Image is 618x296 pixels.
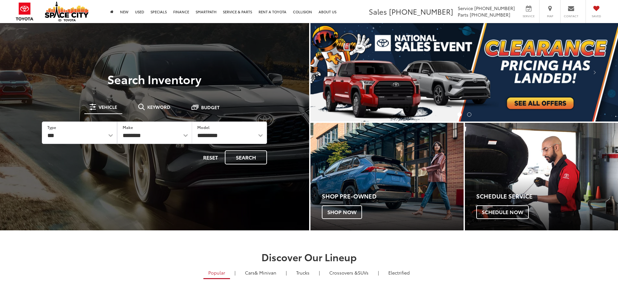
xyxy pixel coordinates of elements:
[291,267,314,278] a: Trucks
[322,205,362,219] span: Shop Now
[329,269,358,276] span: Crossovers &
[310,36,357,109] button: Click to view previous picture.
[310,123,464,230] a: Shop Pre-Owned Shop Now
[310,123,464,230] div: Toyota
[322,193,464,199] h4: Shop Pre-Owned
[324,267,373,278] a: SUVs
[147,105,170,109] span: Keyword
[225,150,267,164] button: Search
[458,11,468,18] span: Parts
[476,193,618,199] h4: Schedule Service
[564,14,578,18] span: Contact
[476,205,529,219] span: Schedule Now
[458,5,473,11] span: Service
[27,72,282,85] h3: Search Inventory
[123,124,133,130] label: Make
[572,36,618,109] button: Click to view next picture.
[284,269,288,276] li: |
[376,269,381,276] li: |
[465,123,618,230] div: Toyota
[369,6,387,17] span: Sales
[255,269,276,276] span: & Minivan
[383,267,415,278] a: Electrified
[543,14,557,18] span: Map
[465,123,618,230] a: Schedule Service Schedule Now
[99,105,117,109] span: Vehicle
[233,269,237,276] li: |
[47,124,56,130] label: Type
[470,11,510,18] span: [PHONE_NUMBER]
[80,251,538,262] h2: Discover Our Lineup
[240,267,281,278] a: Cars
[474,5,515,11] span: [PHONE_NUMBER]
[467,112,471,117] li: Go to slide number 2.
[197,124,210,130] label: Model
[201,105,220,109] span: Budget
[389,6,453,17] span: [PHONE_NUMBER]
[203,267,230,279] a: Popular
[317,269,321,276] li: |
[198,150,224,164] button: Reset
[521,14,536,18] span: Service
[45,1,89,21] img: Space City Toyota
[457,112,462,117] li: Go to slide number 1.
[589,14,603,18] span: Saved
